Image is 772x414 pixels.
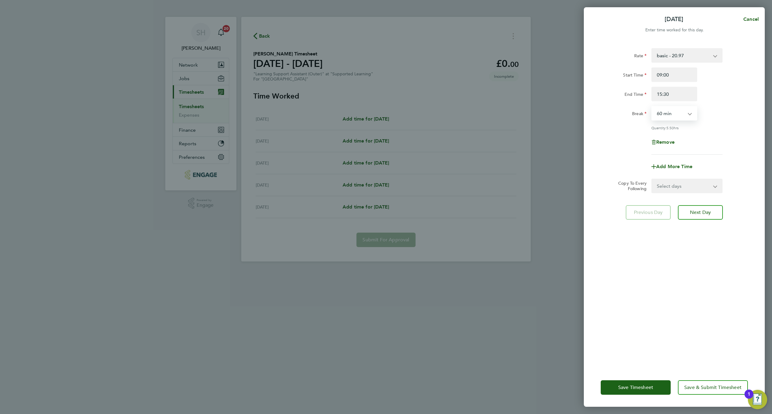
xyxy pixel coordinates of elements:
[742,16,759,22] span: Cancel
[748,394,750,402] div: 1
[748,390,767,409] button: Open Resource Center, 1 new notification
[678,205,723,220] button: Next Day
[625,92,647,99] label: End Time
[666,125,674,130] span: 5.50
[656,139,675,145] span: Remove
[632,111,647,118] label: Break
[651,140,675,145] button: Remove
[618,384,653,390] span: Save Timesheet
[651,164,692,169] button: Add More Time
[684,384,742,390] span: Save & Submit Timesheet
[651,125,723,130] div: Quantity: hrs
[656,164,692,169] span: Add More Time
[690,209,711,215] span: Next Day
[665,15,683,24] p: [DATE]
[584,27,765,34] div: Enter time worked for this day.
[651,67,697,82] input: E.g. 08:00
[623,72,647,80] label: Start Time
[678,380,748,395] button: Save & Submit Timesheet
[634,53,647,60] label: Rate
[651,87,697,101] input: E.g. 18:00
[734,13,765,25] button: Cancel
[601,380,671,395] button: Save Timesheet
[613,180,647,191] label: Copy To Every Following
